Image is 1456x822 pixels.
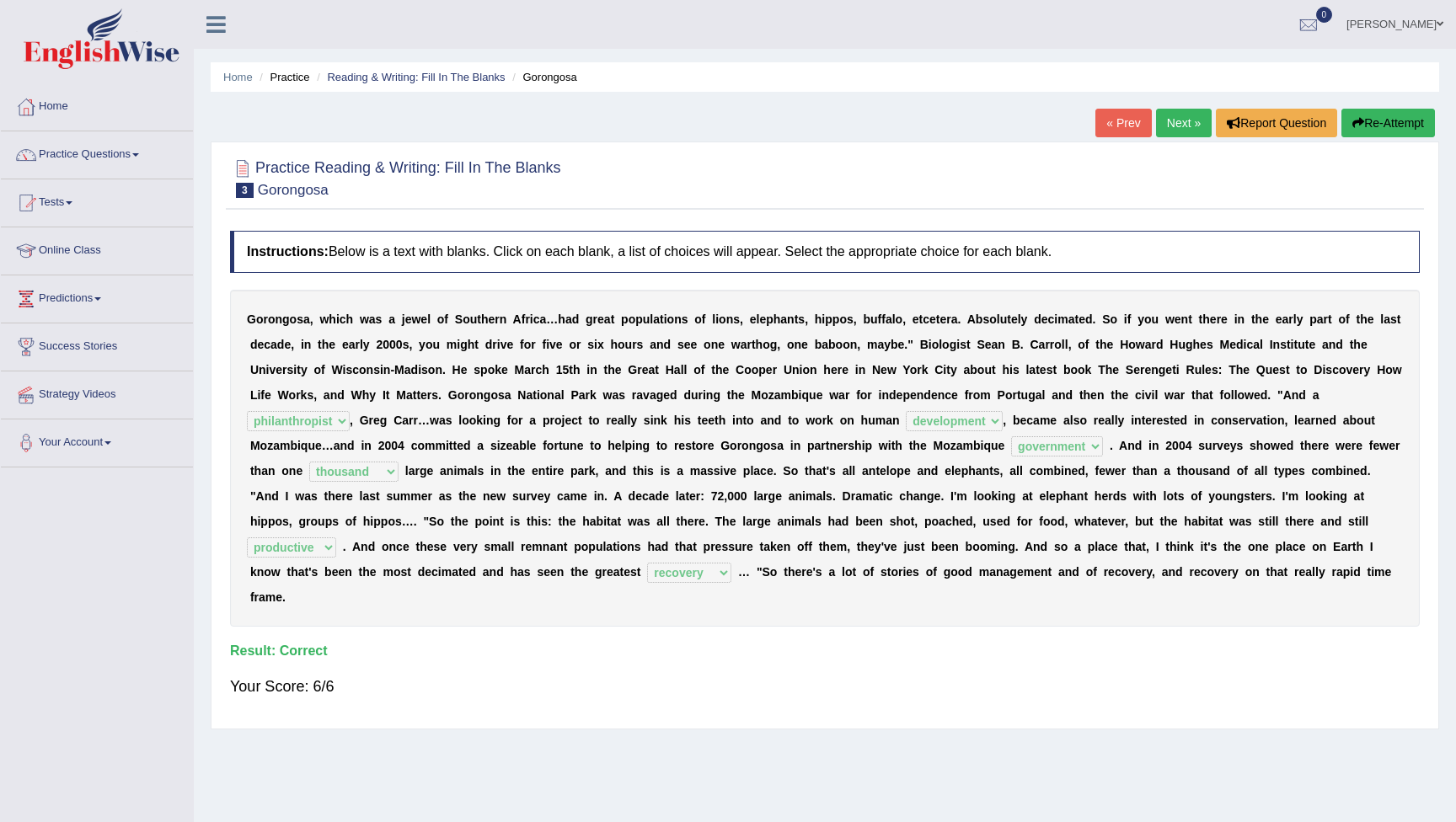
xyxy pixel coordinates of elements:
b: o [704,338,711,351]
b: s [403,338,409,351]
b: o [942,338,950,351]
b: u [1152,312,1159,326]
b: e [759,312,766,326]
b: e [257,338,264,351]
a: Reading & Writing: Fill In The Blanks [327,71,505,83]
b: u [470,312,478,326]
b: r [495,312,499,326]
b: e [940,312,947,326]
b: l [939,338,942,351]
b: B [1012,338,1020,351]
b: n [726,312,734,326]
li: Practice [255,69,309,85]
b: t [795,312,799,326]
b: , [902,312,906,326]
b: u [643,312,650,326]
b: e [750,312,757,326]
b: a [604,312,611,326]
b: e [1276,312,1282,326]
b: e [597,312,604,326]
b: s [960,338,966,351]
b: a [650,338,656,351]
b: b [863,312,870,326]
b: g [460,338,468,351]
b: e [718,338,725,351]
b: f [881,312,886,326]
b: a [992,338,998,351]
b: s [587,338,594,351]
b: o [290,312,297,326]
b: i [594,338,597,351]
b: a [1068,312,1075,326]
b: a [741,338,747,351]
b: p [832,312,840,326]
b: h [329,312,336,326]
b: n [1238,312,1245,326]
b: y [363,338,370,351]
b: a [886,312,892,326]
b: t [611,312,615,326]
b: s [677,338,684,351]
b: e [801,338,808,351]
b: y [884,338,891,351]
b: o [839,312,847,326]
b: e [1262,312,1269,326]
b: l [427,312,431,326]
b: f [444,312,448,326]
b: b [815,338,822,351]
b: i [822,312,825,326]
b: u [870,312,878,326]
b: s [682,312,688,326]
b: i [546,338,549,351]
b: u [1000,312,1008,326]
b: n [674,312,682,326]
b: i [457,338,460,351]
button: Report Question [1216,109,1337,137]
b: c [533,312,540,326]
b: i [301,338,304,351]
b: o [629,312,636,326]
b: , [1068,338,1072,351]
b: o [667,312,675,326]
b: , [857,338,860,351]
b: c [264,338,270,351]
b: w [319,312,329,326]
b: A [967,312,976,326]
b: r [593,312,597,326]
b: o [1339,312,1346,326]
b: e [898,338,905,351]
b: d [572,312,580,326]
b: f [522,312,526,326]
b: n [711,338,719,351]
b: a [822,338,828,351]
b: w [411,312,420,326]
b: v [500,338,507,351]
a: Predictions [1,275,193,318]
b: i [497,338,500,351]
b: i [530,312,533,326]
b: r [1217,312,1221,326]
b: o [1054,338,1062,351]
b: w [1165,312,1175,326]
b: e [690,338,697,351]
b: , [409,338,412,351]
b: o [719,312,726,326]
b: o [569,338,576,351]
b: o [463,312,470,326]
h2: Practice Reading & Writing: Fill In The Blanks [230,156,561,198]
b: h [1202,312,1210,326]
b: n [787,312,795,326]
b: p [1309,312,1317,326]
b: i [929,338,932,351]
b: e [556,338,563,351]
b: e [985,338,992,351]
b: e [506,338,513,351]
b: p [766,312,773,326]
b: r [576,338,581,351]
b: s [982,312,989,326]
b: j [402,312,405,326]
b: b [976,312,983,326]
b: l [892,312,896,326]
b: a [540,312,547,326]
b: e [405,312,412,326]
